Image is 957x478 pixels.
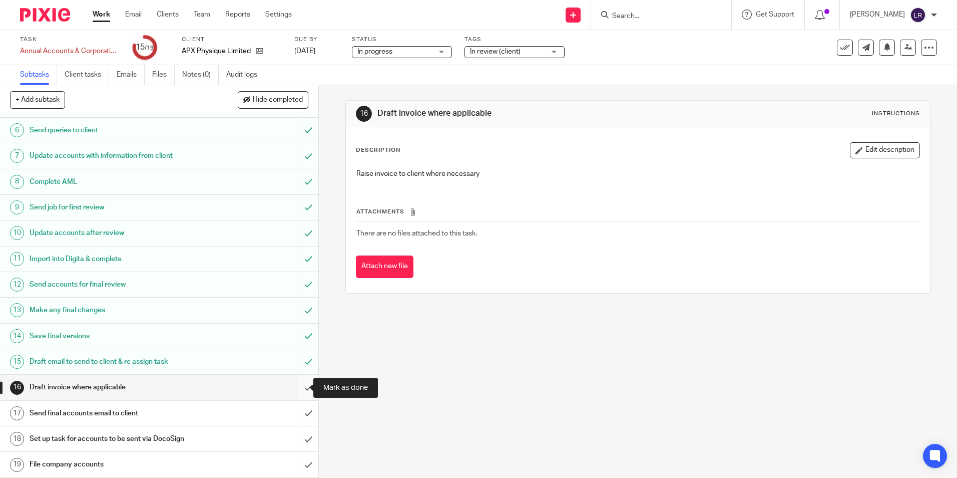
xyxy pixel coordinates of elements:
h1: Set up task for accounts to be sent via DocoSign [30,431,202,446]
span: In review (client) [470,48,521,55]
div: 11 [10,252,24,266]
span: Attachments [356,209,404,214]
div: Instructions [872,110,920,118]
h1: File company accounts [30,457,202,472]
h1: Send accounts for final review [30,277,202,292]
h1: Send queries to client [30,123,202,138]
p: Raise invoice to client where necessary [356,169,919,179]
div: Annual Accounts &amp; Corporation Tax Return [20,46,120,56]
label: Task [20,36,120,44]
div: 12 [10,278,24,292]
button: Hide completed [238,91,308,108]
small: /19 [145,45,154,51]
h1: Send final accounts email to client [30,406,202,421]
a: Subtasks [20,65,57,85]
a: Client tasks [65,65,109,85]
div: 19 [10,458,24,472]
span: In progress [357,48,392,55]
div: 10 [10,226,24,240]
div: Annual Accounts & Corporation Tax Return [20,46,120,56]
label: Status [352,36,452,44]
a: Reports [225,10,250,20]
a: Work [93,10,110,20]
div: 14 [10,329,24,343]
a: Audit logs [226,65,265,85]
span: Hide completed [253,96,303,104]
h1: Update accounts after review [30,225,202,241]
div: 9 [10,200,24,214]
div: 16 [10,381,24,395]
label: Client [182,36,282,44]
a: Emails [117,65,145,85]
h1: Draft email to send to client & re assign task [30,354,202,369]
h1: Import into Digita & complete [30,252,202,267]
h1: Update accounts with information from client [30,148,202,163]
div: 6 [10,123,24,137]
a: Email [125,10,142,20]
a: Settings [265,10,292,20]
h1: Draft invoice where applicable [377,108,659,119]
p: APX Physique Limited [182,46,251,56]
div: 18 [10,432,24,446]
div: 15 [136,42,154,53]
label: Tags [464,36,565,44]
label: Due by [294,36,339,44]
div: 8 [10,175,24,189]
h1: Complete AML [30,174,202,189]
span: [DATE] [294,48,315,55]
h1: Draft invoice where applicable [30,380,202,395]
span: There are no files attached to this task. [356,230,477,237]
div: 7 [10,149,24,163]
a: Clients [157,10,179,20]
span: Get Support [756,11,794,18]
input: Search [611,12,701,21]
a: Notes (0) [182,65,219,85]
button: Edit description [850,142,920,158]
img: svg%3E [910,7,926,23]
button: Attach new file [356,256,413,278]
p: Description [356,146,400,154]
p: [PERSON_NAME] [850,10,905,20]
h1: Make any final changes [30,303,202,318]
div: 13 [10,303,24,317]
div: 15 [10,355,24,369]
a: Team [194,10,210,20]
h1: Save final versions [30,329,202,344]
img: Pixie [20,8,70,22]
h1: Send job for first review [30,200,202,215]
div: 17 [10,406,24,420]
a: Files [152,65,175,85]
div: 16 [356,106,372,122]
button: + Add subtask [10,91,65,108]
